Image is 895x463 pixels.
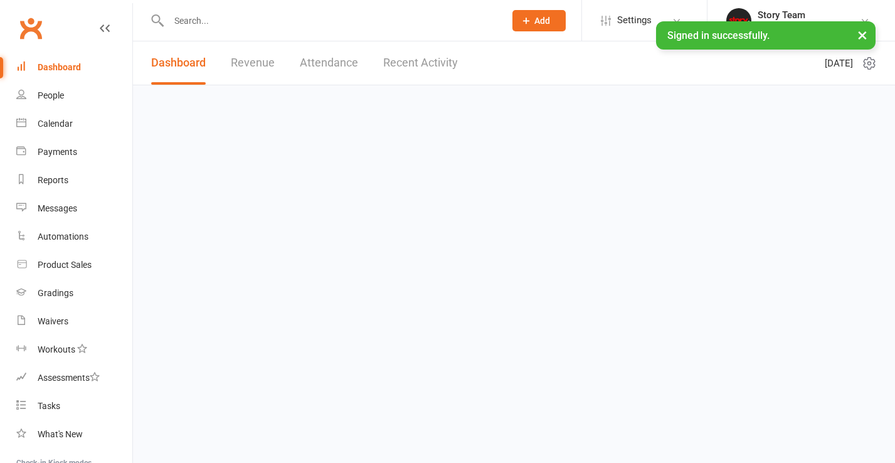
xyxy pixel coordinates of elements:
[16,336,132,364] a: Workouts
[38,90,64,100] div: People
[300,41,358,85] a: Attendance
[512,10,566,31] button: Add
[38,373,100,383] div: Assessments
[38,316,68,326] div: Waivers
[38,119,73,129] div: Calendar
[16,279,132,307] a: Gradings
[825,56,853,71] span: [DATE]
[38,175,68,185] div: Reports
[231,41,275,85] a: Revenue
[151,41,206,85] a: Dashboard
[16,110,132,138] a: Calendar
[16,194,132,223] a: Messages
[16,138,132,166] a: Payments
[16,82,132,110] a: People
[38,260,92,270] div: Product Sales
[38,203,77,213] div: Messages
[16,53,132,82] a: Dashboard
[16,251,132,279] a: Product Sales
[726,8,751,33] img: thumb_image1751589760.png
[758,9,847,21] div: Story Team
[534,16,550,26] span: Add
[165,12,496,29] input: Search...
[851,21,874,48] button: ×
[38,401,60,411] div: Tasks
[758,21,847,32] div: Story [PERSON_NAME]
[16,307,132,336] a: Waivers
[617,6,652,35] span: Settings
[383,41,458,85] a: Recent Activity
[15,13,46,44] a: Clubworx
[16,392,132,420] a: Tasks
[38,344,75,354] div: Workouts
[667,29,770,41] span: Signed in successfully.
[38,231,88,242] div: Automations
[16,166,132,194] a: Reports
[16,420,132,449] a: What's New
[38,62,81,72] div: Dashboard
[16,364,132,392] a: Assessments
[38,288,73,298] div: Gradings
[38,429,83,439] div: What's New
[16,223,132,251] a: Automations
[38,147,77,157] div: Payments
